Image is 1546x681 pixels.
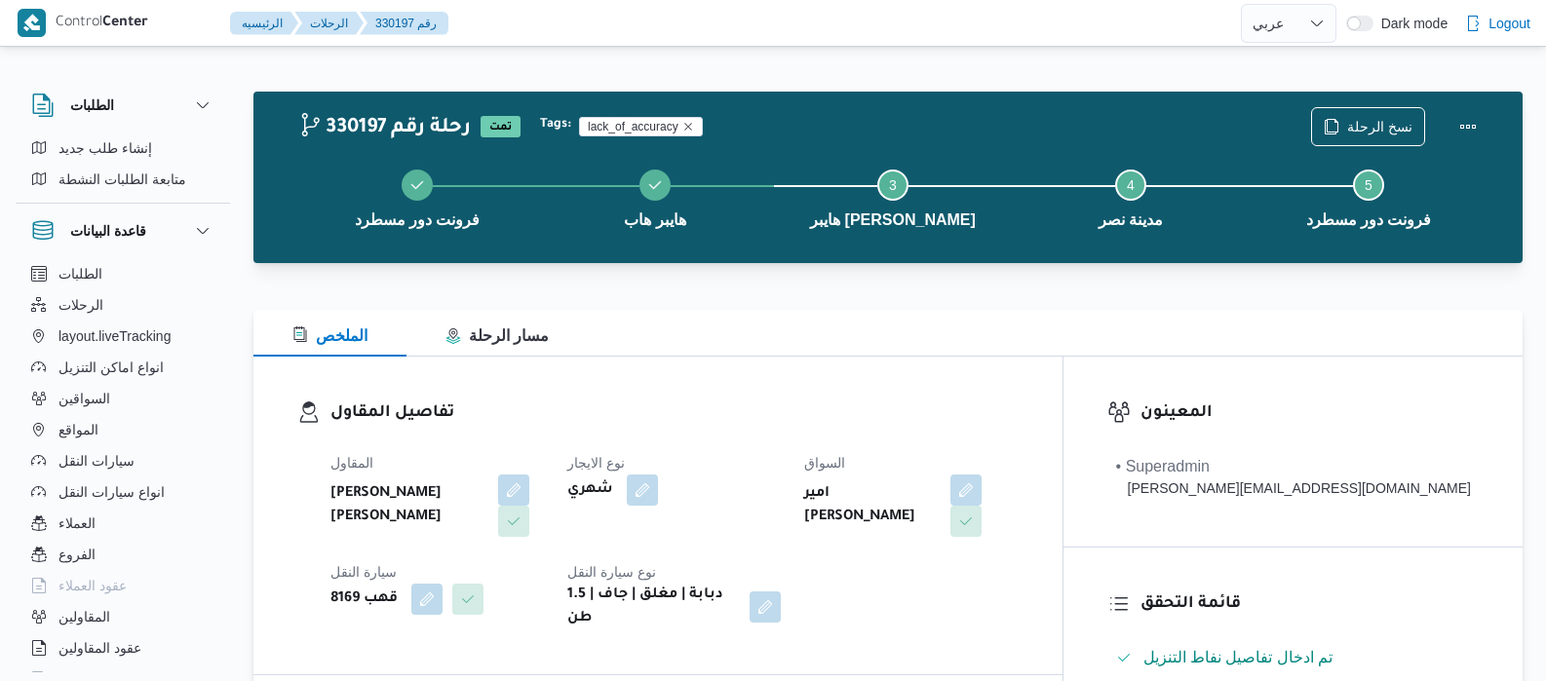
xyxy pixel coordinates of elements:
[1116,455,1471,499] span: • Superadmin mohamed.nabil@illa.com.eg
[647,177,663,193] svg: Step 2 is complete
[58,636,141,660] span: عقود المقاولين
[58,605,110,628] span: المقاولين
[1012,146,1250,247] button: مدينة نصر
[1250,146,1488,247] button: فرونت دور مسطرد
[1365,177,1372,193] span: 5
[1488,12,1530,35] span: Logout
[1108,642,1479,673] button: تم ادخال تفاصيل نفاط التنزيل
[23,601,222,632] button: المقاولين
[567,455,625,471] span: نوع الايجار
[810,208,976,232] span: هايبر [PERSON_NAME]
[682,121,694,132] button: Remove trip tag
[588,118,678,135] span: lack_of_accuracy
[360,12,448,35] button: 330197 رقم
[536,146,774,247] button: هايبر هاب
[355,208,481,232] span: فرونت دور مسطرد
[579,117,703,136] span: lack_of_accuracy
[1143,646,1333,669] span: تم ادخال تفاصيل نفاط التنزيل
[23,352,222,383] button: انواع اماكن التنزيل
[298,146,536,247] button: فرونت دور مسطرد
[1347,115,1412,138] span: نسخ الرحلة
[1373,16,1448,31] span: Dark mode
[330,564,397,580] span: سيارة النقل
[31,219,214,243] button: قاعدة البيانات
[23,539,222,570] button: الفروع
[445,327,549,344] span: مسار الرحلة
[567,478,613,502] b: شهري
[58,136,152,160] span: إنشاء طلب جديد
[18,9,46,37] img: X8yXhbKr1z7QwAAAABJRU5ErkJggg==
[1127,177,1135,193] span: 4
[1140,591,1479,618] h3: قائمة التحقق
[19,603,82,662] iframe: chat widget
[58,418,98,441] span: المواقع
[567,584,736,630] b: دبابة | مغلق | جاف | 1.5 طن
[489,122,512,133] b: تمت
[58,387,110,410] span: السواقين
[58,262,102,285] span: الطلبات
[330,482,484,529] b: [PERSON_NAME] [PERSON_NAME]
[23,476,222,508] button: انواع سيارات النقل
[1116,455,1471,478] div: • Superadmin
[1457,4,1538,43] button: Logout
[624,208,685,232] span: هايبر هاب
[58,480,165,504] span: انواع سيارات النقل
[889,177,897,193] span: 3
[1306,208,1432,232] span: فرونت دور مسطرد
[330,587,398,611] b: قهب 8169
[298,116,471,141] h2: 330197 رحلة رقم
[58,324,171,348] span: layout.liveTracking
[16,132,230,203] div: الطلبات
[330,400,1019,427] h3: تفاصيل المقاول
[31,94,214,117] button: الطلبات
[23,258,222,289] button: الطلبات
[23,570,222,601] button: عقود العملاء
[23,414,222,445] button: المواقع
[1143,649,1333,665] span: تم ادخال تفاصيل نفاط التنزيل
[804,455,845,471] span: السواق
[58,574,127,597] span: عقود العملاء
[1449,107,1488,146] button: Actions
[230,12,298,35] button: الرئيسيه
[804,482,937,529] b: امير [PERSON_NAME]
[23,445,222,476] button: سيارات النقل
[58,543,96,566] span: الفروع
[70,219,146,243] h3: قاعدة البيانات
[567,564,656,580] span: نوع سيارة النقل
[16,258,230,680] div: قاعدة البيانات
[23,289,222,321] button: الرحلات
[481,116,521,137] span: تمت
[330,455,373,471] span: المقاول
[1116,478,1471,499] div: [PERSON_NAME][EMAIL_ADDRESS][DOMAIN_NAME]
[294,12,364,35] button: الرحلات
[58,356,164,379] span: انواع اماكن التنزيل
[23,132,222,164] button: إنشاء طلب جديد
[409,177,425,193] svg: Step 1 is complete
[70,94,114,117] h3: الطلبات
[1311,107,1425,146] button: نسخ الرحلة
[23,508,222,539] button: العملاء
[540,117,571,132] b: Tags:
[23,632,222,663] button: عقود المقاولين
[102,16,148,31] b: Center
[58,293,103,317] span: الرحلات
[58,511,96,535] span: العملاء
[23,383,222,414] button: السواقين
[292,327,367,344] span: الملخص
[1099,208,1163,232] span: مدينة نصر
[58,449,135,473] span: سيارات النقل
[58,168,186,191] span: متابعة الطلبات النشطة
[23,321,222,352] button: layout.liveTracking
[774,146,1012,247] button: هايبر [PERSON_NAME]
[1140,400,1479,427] h3: المعينون
[23,164,222,195] button: متابعة الطلبات النشطة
